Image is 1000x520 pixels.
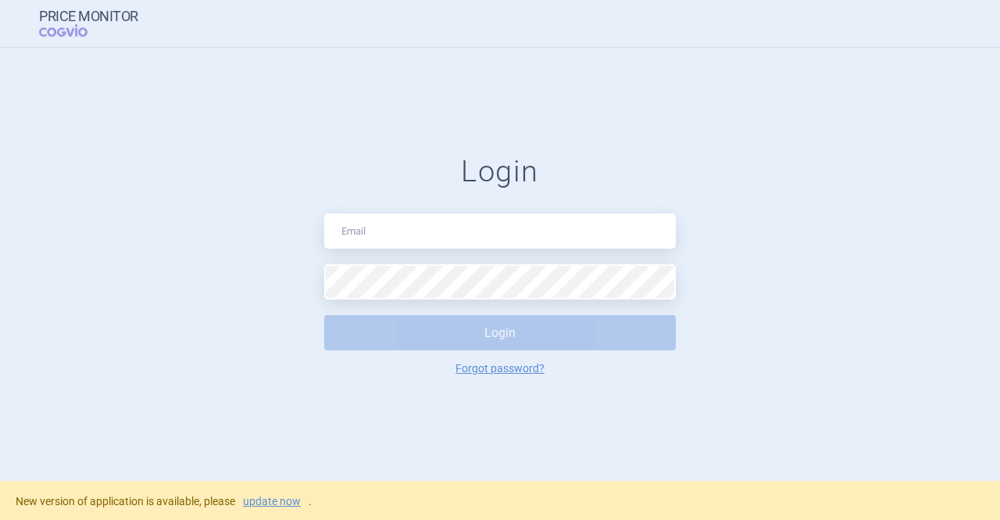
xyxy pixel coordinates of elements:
[455,363,545,374] a: Forgot password?
[324,154,676,190] h1: Login
[39,9,138,38] a: Price MonitorCOGVIO
[324,315,676,350] button: Login
[243,496,301,507] a: update now
[39,24,109,37] span: COGVIO
[16,495,312,507] span: New version of application is available, please .
[39,9,138,24] strong: Price Monitor
[324,213,676,249] input: Email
